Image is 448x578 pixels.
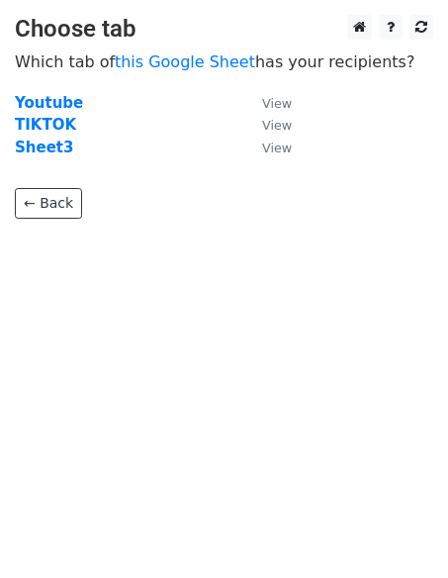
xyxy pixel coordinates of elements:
a: View [242,94,292,112]
small: View [262,118,292,133]
small: View [262,141,292,155]
a: ← Back [15,188,82,219]
a: Youtube [15,94,83,112]
h3: Choose tab [15,15,433,44]
a: Sheet3 [15,139,73,156]
a: TIKTOK [15,116,76,134]
a: View [242,116,292,134]
p: Which tab of has your recipients? [15,51,433,72]
a: View [242,139,292,156]
small: View [262,96,292,111]
a: this Google Sheet [115,52,255,71]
